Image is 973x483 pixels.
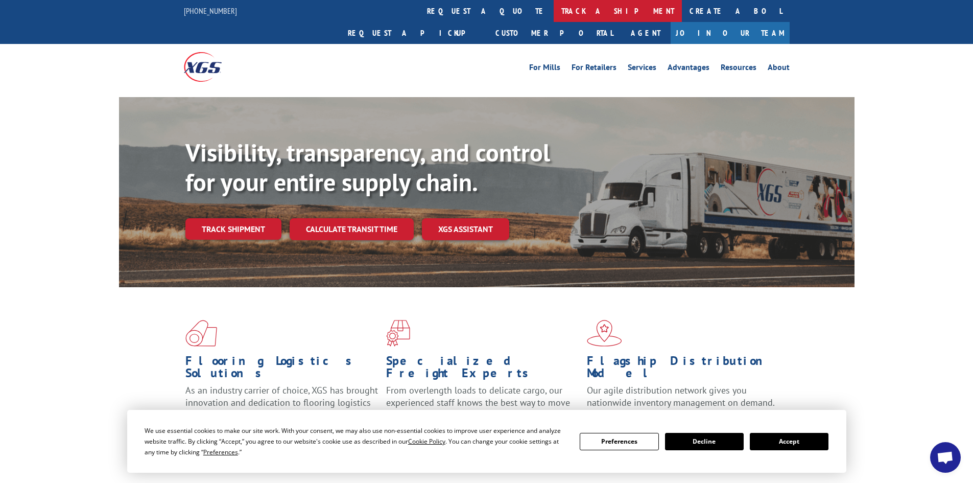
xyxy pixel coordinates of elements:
[671,22,790,44] a: Join Our Team
[580,433,658,450] button: Preferences
[185,320,217,347] img: xgs-icon-total-supply-chain-intelligence-red
[184,6,237,16] a: [PHONE_NUMBER]
[587,384,775,408] span: Our agile distribution network gives you nationwide inventory management on demand.
[422,218,509,240] a: XGS ASSISTANT
[721,63,756,75] a: Resources
[572,63,616,75] a: For Retailers
[290,218,414,240] a: Calculate transit time
[668,63,709,75] a: Advantages
[386,384,579,430] p: From overlength loads to delicate cargo, our experienced staff knows the best way to move your fr...
[408,437,445,446] span: Cookie Policy
[529,63,560,75] a: For Mills
[750,433,828,450] button: Accept
[185,384,378,421] span: As an industry carrier of choice, XGS has brought innovation and dedication to flooring logistics...
[587,320,622,347] img: xgs-icon-flagship-distribution-model-red
[587,355,780,384] h1: Flagship Distribution Model
[488,22,621,44] a: Customer Portal
[340,22,488,44] a: Request a pickup
[185,218,281,240] a: Track shipment
[127,410,846,473] div: Cookie Consent Prompt
[386,320,410,347] img: xgs-icon-focused-on-flooring-red
[185,355,378,384] h1: Flooring Logistics Solutions
[145,425,567,457] div: We use essential cookies to make our site work. With your consent, we may also use non-essential ...
[185,136,550,198] b: Visibility, transparency, and control for your entire supply chain.
[930,442,961,473] div: Open chat
[665,433,744,450] button: Decline
[621,22,671,44] a: Agent
[203,448,238,456] span: Preferences
[386,355,579,384] h1: Specialized Freight Experts
[628,63,656,75] a: Services
[768,63,790,75] a: About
